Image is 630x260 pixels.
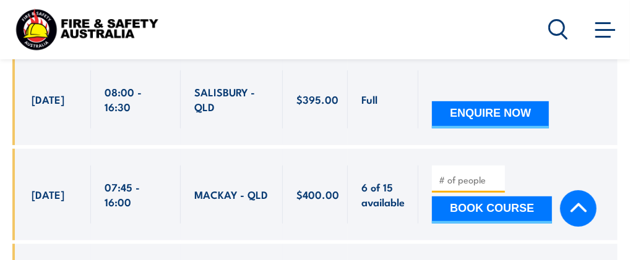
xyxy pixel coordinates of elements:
[432,101,549,128] button: ENQUIRE NOW
[432,196,552,224] button: BOOK COURSE
[105,85,167,114] span: 08:00 - 16:30
[439,174,501,186] input: # of people
[194,187,268,201] span: MACKAY - QLD
[105,180,167,209] span: 07:45 - 16:00
[361,92,378,106] span: Full
[32,92,64,106] span: [DATE]
[296,92,339,106] span: $395.00
[361,180,405,209] span: 6 of 15 available
[32,187,64,201] span: [DATE]
[194,85,269,114] span: SALISBURY - QLD
[296,187,339,201] span: $400.00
